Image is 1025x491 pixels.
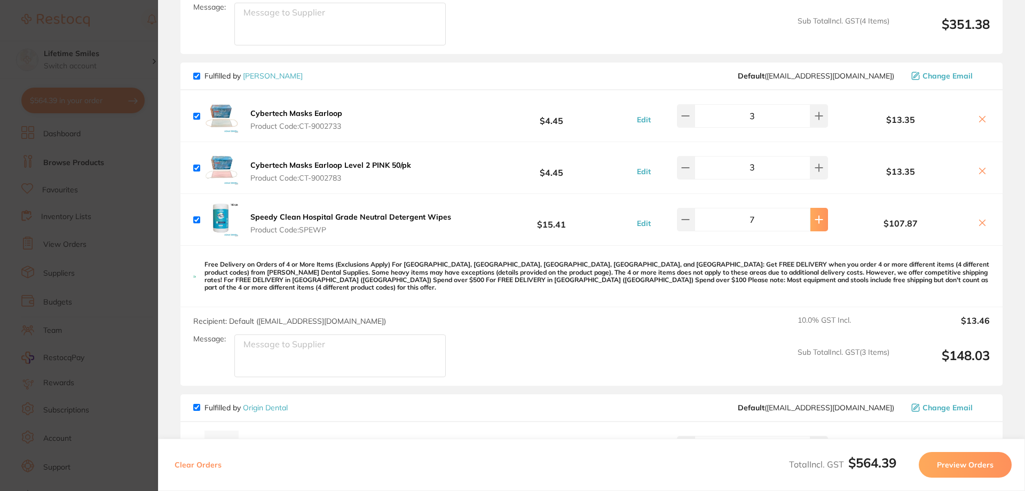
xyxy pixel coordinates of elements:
button: Preview Orders [919,452,1012,478]
span: save@adamdental.com.au [738,72,894,80]
p: Free Delivery on Orders of 4 or More Items (Exclusions Apply) For [GEOGRAPHIC_DATA], [GEOGRAPHIC_... [204,261,990,292]
a: Origin Dental [243,403,288,412]
span: Product Code: SPEWP [250,225,451,234]
b: $4.45 [472,158,631,178]
b: $107.87 [831,219,971,228]
b: $13.35 [831,167,971,176]
b: Cybertech Masks Earloop [250,108,342,118]
button: Change Email [908,71,990,81]
img: aHl6MXdtcw [204,151,239,185]
button: Edit [634,167,654,176]
img: M24xNmppNg [204,99,239,133]
button: Cybertech Masks Earloop Level 2 PINK 50/pk Product Code:CT-9002783 [247,160,414,183]
button: Cybertech Masks Earloop Product Code:CT-9002733 [247,108,345,131]
b: $9.09 [472,438,631,457]
p: Fulfilled by [204,403,288,412]
a: [PERSON_NAME] [243,71,303,81]
b: Default [738,71,764,81]
button: Clear Orders [171,452,225,478]
b: $13.35 [831,115,971,124]
button: Change Email [908,403,990,412]
span: Product Code: CT-9002783 [250,174,411,182]
b: $15.41 [472,210,631,230]
output: $13.46 [898,316,990,339]
button: Edit [634,219,654,228]
span: Sub Total Incl. GST ( 4 Items) [798,17,889,46]
label: Message: [193,334,226,344]
span: Change Email [922,72,973,80]
p: Fulfilled by [204,72,303,80]
label: Message: [193,3,226,12]
span: Recipient: Default ( [EMAIL_ADDRESS][DOMAIN_NAME] ) [193,316,386,326]
b: $564.39 [848,455,896,471]
b: Cybertech Masks Earloop Level 2 PINK 50/pk [250,160,411,170]
span: 10.0 % GST Incl. [798,316,889,339]
img: bDF3OGlpMw [204,202,239,237]
span: info@origindental.com.au [738,403,894,412]
button: Edit [634,115,654,124]
b: Speedy Clean Hospital Grade Neutral Detergent Wipes [250,212,451,222]
b: Default [738,403,764,412]
span: Total Incl. GST [789,459,896,470]
span: Sub Total Incl. GST ( 3 Items) [798,348,889,377]
output: $351.38 [898,17,990,46]
output: $148.03 [898,348,990,377]
span: Product Code: CT-9002733 [250,122,342,130]
button: Speedy Clean Hospital Grade Neutral Detergent Wipes Product Code:SPEWP [247,212,454,235]
span: Change Email [922,403,973,412]
img: NHQzcGVydg [204,431,239,465]
b: $4.45 [472,106,631,126]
